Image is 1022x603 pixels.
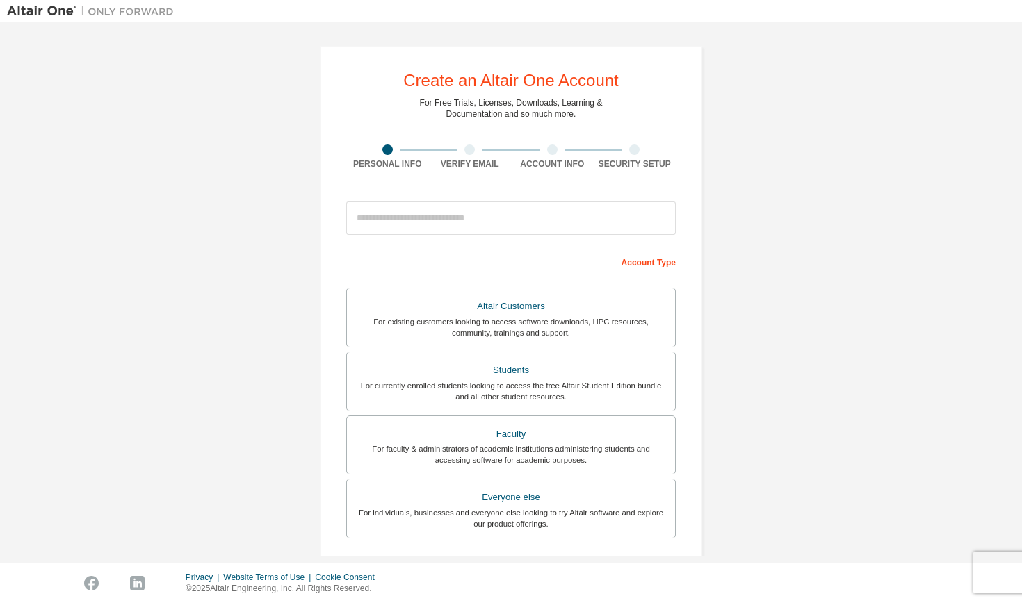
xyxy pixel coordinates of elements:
div: For Free Trials, Licenses, Downloads, Learning & Documentation and so much more. [420,97,603,119]
div: Privacy [186,572,223,583]
div: For currently enrolled students looking to access the free Altair Student Edition bundle and all ... [355,380,667,402]
div: Personal Info [346,158,429,170]
div: Altair Customers [355,297,667,316]
div: Students [355,361,667,380]
div: Verify Email [429,158,512,170]
div: For existing customers looking to access software downloads, HPC resources, community, trainings ... [355,316,667,338]
div: For faculty & administrators of academic institutions administering students and accessing softwa... [355,443,667,465]
div: Website Terms of Use [223,572,315,583]
img: Altair One [7,4,181,18]
div: Account Type [346,250,676,272]
div: Faculty [355,424,667,444]
div: Account Info [511,158,594,170]
div: For individuals, businesses and everyone else looking to try Altair software and explore our prod... [355,507,667,529]
div: Cookie Consent [315,572,382,583]
img: linkedin.svg [130,576,145,590]
div: Everyone else [355,488,667,507]
p: © 2025 Altair Engineering, Inc. All Rights Reserved. [186,583,383,595]
div: Create an Altair One Account [403,72,619,89]
div: Security Setup [594,158,676,170]
img: facebook.svg [84,576,99,590]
